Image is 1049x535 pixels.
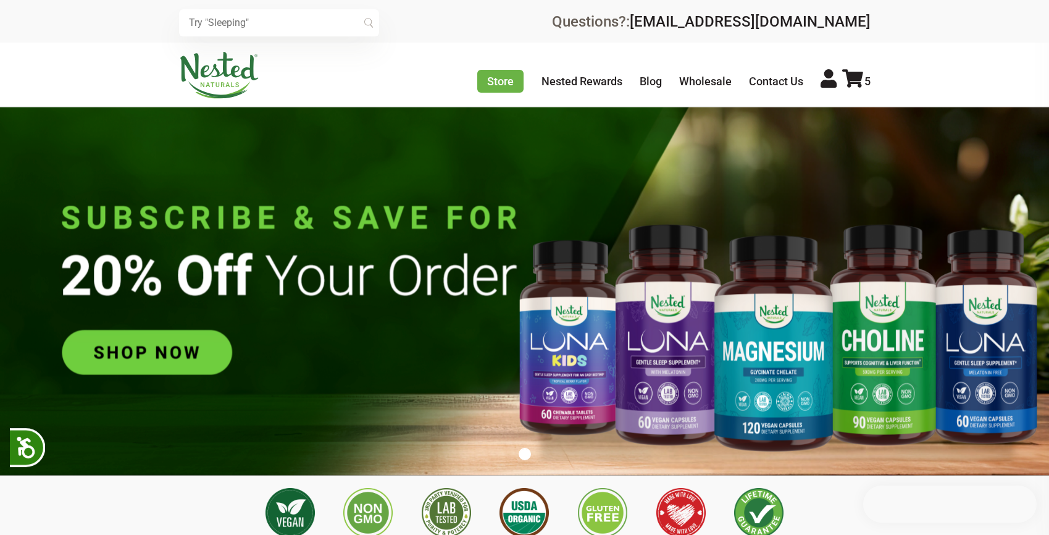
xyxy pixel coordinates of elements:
a: Store [477,70,524,93]
a: Wholesale [679,75,732,88]
a: Contact Us [749,75,803,88]
a: 5 [842,75,871,88]
a: Blog [640,75,662,88]
input: Try "Sleeping" [179,9,379,36]
button: 1 of 1 [519,448,531,460]
a: [EMAIL_ADDRESS][DOMAIN_NAME] [630,13,871,30]
div: Questions?: [552,14,871,29]
span: 5 [864,75,871,88]
img: Nested Naturals [179,52,259,99]
a: Nested Rewards [541,75,622,88]
iframe: Button to open loyalty program pop-up [863,486,1037,523]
